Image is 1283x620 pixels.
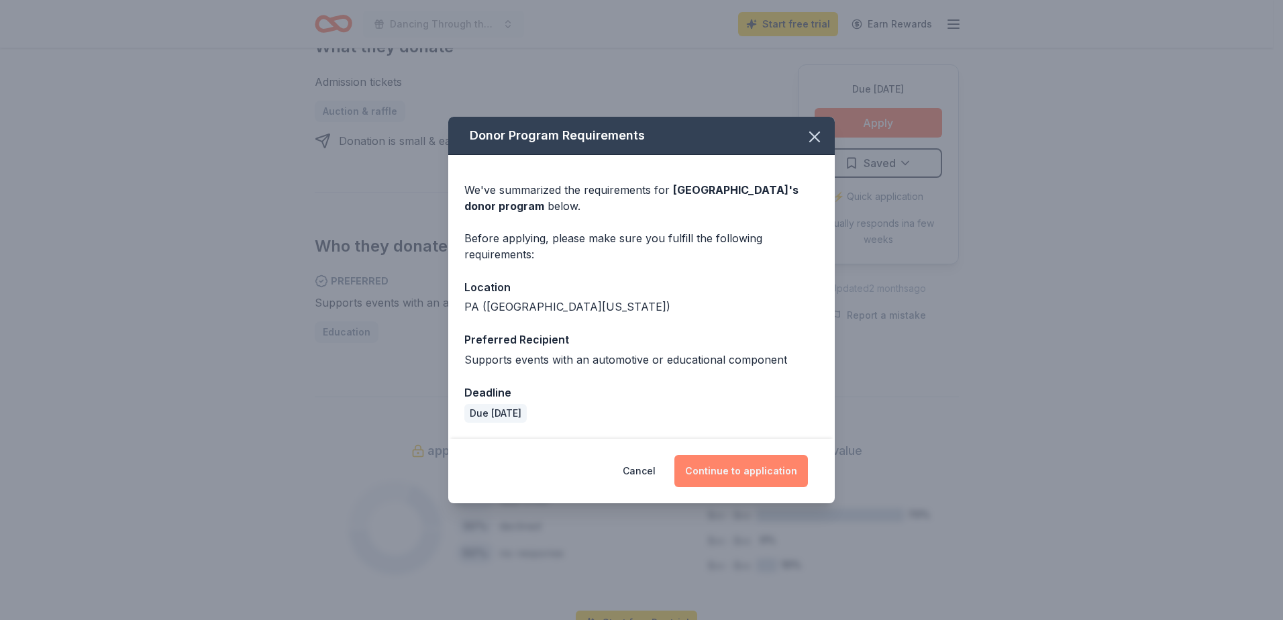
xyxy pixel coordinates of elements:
[464,352,819,368] div: Supports events with an automotive or educational component
[448,117,835,155] div: Donor Program Requirements
[464,230,819,262] div: Before applying, please make sure you fulfill the following requirements:
[464,331,819,348] div: Preferred Recipient
[623,455,656,487] button: Cancel
[674,455,808,487] button: Continue to application
[464,278,819,296] div: Location
[464,404,527,423] div: Due [DATE]
[464,299,819,315] div: PA ([GEOGRAPHIC_DATA][US_STATE])
[464,384,819,401] div: Deadline
[464,182,819,214] div: We've summarized the requirements for below.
